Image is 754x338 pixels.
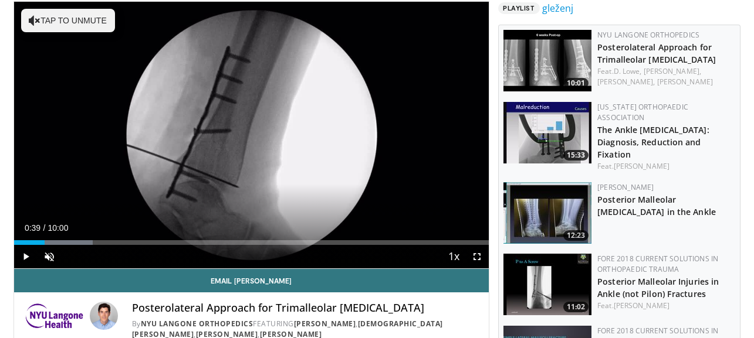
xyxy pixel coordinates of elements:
[498,2,539,14] span: Playlist
[597,102,688,122] a: [US_STATE] Orthopaedic Association
[48,223,68,233] span: 10:00
[657,77,713,87] a: [PERSON_NAME]
[503,30,591,91] a: 10:01
[14,245,38,268] button: Play
[503,254,591,315] a: 11:02
[141,319,253,329] a: NYU Langone Orthopedics
[597,301,735,311] div: Feat.
[597,42,716,65] a: Posterolateral Approach for Trimalleolar [MEDICAL_DATA]
[563,78,589,88] span: 10:01
[614,301,670,310] a: [PERSON_NAME]
[503,182,591,244] a: 12:23
[38,245,61,268] button: Unmute
[503,102,591,163] a: 15:33
[597,124,709,160] a: The Ankle [MEDICAL_DATA]: Diagnosis, Reduction and Fixation
[503,30,591,91] img: c0f63c0b-8f63-4604-9672-914854de11fa.jpeg.150x105_q85_crop-smart_upscale.jpg
[294,319,356,329] a: [PERSON_NAME]
[614,66,642,76] a: D. Lowe,
[23,302,85,330] img: NYU Langone Orthopedics
[503,254,591,315] img: c613a3bd-9827-4973-b08f-77b3ce0ba407.150x105_q85_crop-smart_upscale.jpg
[503,102,591,163] img: ed563970-8bde-47f1-b653-c907ef04fde0.150x105_q85_crop-smart_upscale.jpg
[597,276,719,299] a: Posterior Malleolar Injuries in Ankle (not Pilon) Fractures
[43,223,46,233] span: /
[465,245,489,268] button: Fullscreen
[563,302,589,312] span: 11:02
[90,302,118,330] img: Avatar
[597,254,718,274] a: FORE 2018 Current Solutions in Orthopaedic Trauma
[563,150,589,161] span: 15:33
[563,230,589,241] span: 12:23
[597,77,655,87] a: [PERSON_NAME],
[442,245,465,268] button: Playback Rate
[597,66,735,87] div: Feat.
[597,161,735,172] div: Feat.
[597,194,716,217] a: Posterior Malleolar [MEDICAL_DATA] in the Ankle
[14,240,489,245] div: Progress Bar
[597,182,654,192] a: [PERSON_NAME]
[597,30,699,40] a: NYU Langone Orthopedics
[25,223,40,233] span: 0:39
[132,302,479,315] h4: Posterolateral Approach for Trimalleolar [MEDICAL_DATA]
[644,66,701,76] a: [PERSON_NAME],
[14,269,489,292] a: Email [PERSON_NAME]
[14,2,489,269] video-js: Video Player
[614,161,670,171] a: [PERSON_NAME]
[21,9,115,32] button: Tap to unmute
[503,182,591,244] img: 2a659f93-cf2e-4dc2-8a9a-2ce684088c13.150x105_q85_crop-smart_upscale.jpg
[542,1,573,15] a: gleženj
